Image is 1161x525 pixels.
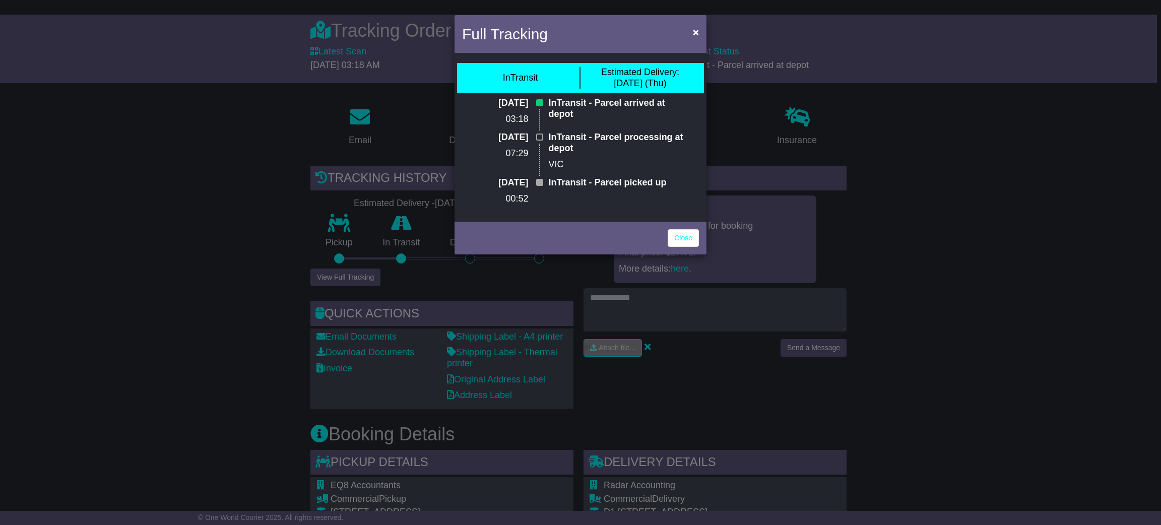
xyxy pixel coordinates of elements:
span: Estimated Delivery: [601,67,679,77]
p: 00:52 [475,193,529,205]
p: [DATE] [475,177,529,188]
p: 07:29 [475,148,529,159]
p: 03:18 [475,114,529,125]
p: [DATE] [475,132,529,143]
div: InTransit [503,73,538,84]
p: InTransit - Parcel picked up [549,177,687,188]
a: Close [668,229,699,247]
p: InTransit - Parcel arrived at depot [549,98,687,119]
button: Close [688,22,704,42]
span: × [693,26,699,38]
p: [DATE] [475,98,529,109]
h4: Full Tracking [462,23,548,45]
p: VIC [549,159,687,170]
div: [DATE] (Thu) [601,67,679,89]
p: InTransit - Parcel processing at depot [549,132,687,154]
